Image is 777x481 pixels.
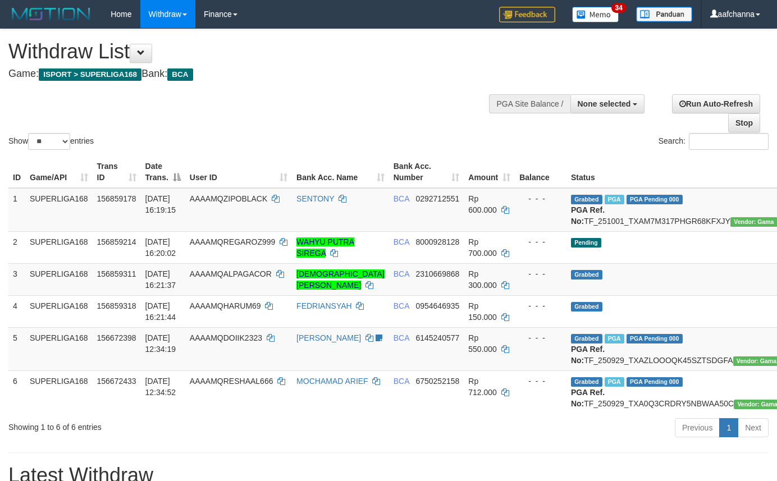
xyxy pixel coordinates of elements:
[627,334,683,343] span: PGA Pending
[190,301,261,310] span: AAAAMQHARUM69
[605,195,624,204] span: Marked by aafsoycanthlai
[571,238,601,248] span: Pending
[8,370,25,414] td: 6
[468,377,497,397] span: Rp 712.000
[25,370,93,414] td: SUPERLIGA168
[8,156,25,188] th: ID
[167,68,193,81] span: BCA
[97,333,136,342] span: 156672398
[185,156,292,188] th: User ID: activate to sort column ascending
[636,7,692,22] img: panduan.png
[659,133,769,150] label: Search:
[571,270,602,280] span: Grabbed
[415,269,459,278] span: Copy 2310669868 to clipboard
[97,301,136,310] span: 156859318
[8,295,25,327] td: 4
[190,237,276,246] span: AAAAMQREGAROZ999
[190,333,262,342] span: AAAAMQDOIIK2323
[25,231,93,263] td: SUPERLIGA168
[605,334,624,343] span: Marked by aafsoycanthlai
[675,418,720,437] a: Previous
[296,237,354,258] a: WAHYU PUTRA SIREGA
[415,194,459,203] span: Copy 0292712551 to clipboard
[468,237,497,258] span: Rp 700.000
[468,269,497,290] span: Rp 300.000
[145,269,176,290] span: [DATE] 16:21:37
[468,301,497,322] span: Rp 150.000
[571,334,602,343] span: Grabbed
[572,7,619,22] img: Button%20Memo.svg
[97,269,136,278] span: 156859311
[8,417,316,433] div: Showing 1 to 6 of 6 entries
[145,377,176,397] span: [DATE] 12:34:52
[296,377,368,386] a: MOCHAMAD ARIEF
[570,94,645,113] button: None selected
[296,333,361,342] a: [PERSON_NAME]
[468,194,497,214] span: Rp 600.000
[141,156,185,188] th: Date Trans.: activate to sort column descending
[571,388,605,408] b: PGA Ref. No:
[464,156,515,188] th: Amount: activate to sort column ascending
[394,377,409,386] span: BCA
[145,237,176,258] span: [DATE] 16:20:02
[25,188,93,232] td: SUPERLIGA168
[389,156,464,188] th: Bank Acc. Number: activate to sort column ascending
[605,377,624,387] span: Marked by aafsoycanthlai
[515,156,566,188] th: Balance
[394,301,409,310] span: BCA
[39,68,141,81] span: ISPORT > SUPERLIGA168
[93,156,141,188] th: Trans ID: activate to sort column ascending
[8,6,94,22] img: MOTION_logo.png
[8,263,25,295] td: 3
[611,3,627,13] span: 34
[296,301,352,310] a: FEDRIANSYAH
[627,377,683,387] span: PGA Pending
[728,113,760,132] a: Stop
[415,237,459,246] span: Copy 8000928128 to clipboard
[627,195,683,204] span: PGA Pending
[571,205,605,226] b: PGA Ref. No:
[145,194,176,214] span: [DATE] 16:19:15
[415,301,459,310] span: Copy 0954646935 to clipboard
[571,302,602,311] span: Grabbed
[499,7,555,22] img: Feedback.jpg
[8,40,507,63] h1: Withdraw List
[8,133,94,150] label: Show entries
[8,68,507,80] h4: Game: Bank:
[97,194,136,203] span: 156859178
[394,237,409,246] span: BCA
[292,156,389,188] th: Bank Acc. Name: activate to sort column ascending
[519,268,562,280] div: - - -
[394,194,409,203] span: BCA
[25,295,93,327] td: SUPERLIGA168
[190,194,267,203] span: AAAAMQZIPOBLACK
[97,377,136,386] span: 156672433
[519,375,562,387] div: - - -
[519,332,562,343] div: - - -
[8,188,25,232] td: 1
[489,94,570,113] div: PGA Site Balance /
[25,327,93,370] td: SUPERLIGA168
[25,263,93,295] td: SUPERLIGA168
[190,377,273,386] span: AAAAMQRESHAAL666
[97,237,136,246] span: 156859214
[719,418,738,437] a: 1
[415,333,459,342] span: Copy 6145240577 to clipboard
[519,193,562,204] div: - - -
[28,133,70,150] select: Showentries
[394,333,409,342] span: BCA
[468,333,497,354] span: Rp 550.000
[519,300,562,311] div: - - -
[578,99,631,108] span: None selected
[394,269,409,278] span: BCA
[738,418,769,437] a: Next
[296,269,385,290] a: [DEMOGRAPHIC_DATA][PERSON_NAME]
[8,327,25,370] td: 5
[190,269,272,278] span: AAAAMQALPAGACOR
[689,133,769,150] input: Search:
[571,377,602,387] span: Grabbed
[145,333,176,354] span: [DATE] 12:34:19
[571,195,602,204] span: Grabbed
[25,156,93,188] th: Game/API: activate to sort column ascending
[8,231,25,263] td: 2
